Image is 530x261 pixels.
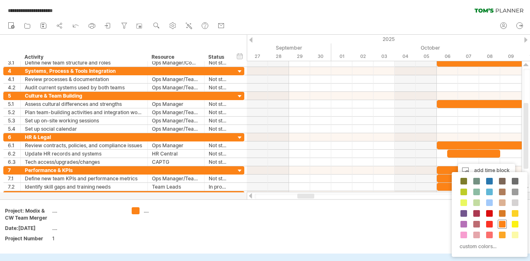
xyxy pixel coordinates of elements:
div: Tuesday, 30 September 2025 [310,52,331,61]
div: Culture & Team Building [25,92,143,100]
div: Saturday, 4 October 2025 [395,52,416,61]
div: Not started [209,84,227,91]
div: .... [52,207,122,214]
div: 4 [8,67,20,75]
div: Audit current systems used by both teams [25,84,143,91]
div: custom colors... [456,241,521,252]
div: Status [208,53,226,61]
div: Saturday, 27 September 2025 [247,52,268,61]
div: 5.3 [8,117,20,125]
div: Not started [209,117,227,125]
div: Ops Manager/Team Leads [152,75,200,83]
div: In progress [209,183,227,191]
div: Not started [209,158,227,166]
div: 4.1 [8,75,20,83]
div: 6.2 [8,150,20,158]
div: 7.1 [8,175,20,182]
div: 1 [52,235,122,242]
div: Not started [209,75,227,83]
div: Tuesday, 7 October 2025 [458,52,479,61]
div: Monday, 6 October 2025 [437,52,458,61]
div: Project Number [5,235,51,242]
div: Thursday, 2 October 2025 [352,52,373,61]
div: Define new team structure and roles [25,59,143,67]
div: Assess cultural differences and strengths [25,100,143,108]
div: Not started [209,59,227,67]
div: Set up on-site working sessions [25,117,143,125]
div: 5.2 [8,108,20,116]
div: .... [144,207,189,214]
div: Friday, 3 October 2025 [373,52,395,61]
div: Team Leads [152,183,200,191]
div: 5.1 [8,100,20,108]
div: Post-Merger Review [25,191,143,199]
div: Monday, 29 September 2025 [289,52,310,61]
div: Not started [209,108,227,116]
div: 6 [8,133,20,141]
div: Plan team-building activities and integration workshops [25,108,143,116]
div: 6.3 [8,158,20,166]
div: 6.1 [8,141,20,149]
div: Sunday, 28 September 2025 [268,52,289,61]
div: Update HR records and systems [25,150,143,158]
div: Ops Manager [152,141,200,149]
div: 4.2 [8,84,20,91]
div: Wednesday, 8 October 2025 [479,52,500,61]
div: Ops Manager/Team Leads [152,84,200,91]
div: Ops Manager/Team Leads [152,117,200,125]
div: Not started [209,125,227,133]
div: add time block [458,164,515,177]
div: Resource [152,53,200,61]
div: Ops Manager/Team Leads [152,108,200,116]
div: Review processes & documentation [25,75,143,83]
div: Ops Manager/Team Leads [152,125,200,133]
div: Sunday, 5 October 2025 [416,52,437,61]
div: Thursday, 9 October 2025 [500,52,521,61]
div: Review contracts, policies, and compliance issues [25,141,143,149]
div: Systems, Process & Tools Integration [25,67,143,75]
div: .... [52,225,122,232]
div: Ops Manager/Team Leads [152,175,200,182]
div: Ops Manager/Commercial Director [152,59,200,67]
div: HR Central [152,150,200,158]
div: Wednesday, 1 October 2025 [331,52,352,61]
div: 3.1 [8,59,20,67]
div: 7.2 [8,183,20,191]
div: Tech access/upgrades/changes [25,158,143,166]
div: 5 [8,92,20,100]
div: CAPTG [152,158,200,166]
div: Identify skill gaps and training needs [25,183,143,191]
div: 7 [8,166,20,174]
div: Project: Modix & CW Team Merger [5,207,51,221]
div: Not started [209,100,227,108]
div: Set up social calendar [25,125,143,133]
div: Not started [209,150,227,158]
div: Not started [209,175,227,182]
div: Date:[DATE] [5,225,51,232]
div: Ops Manager [152,100,200,108]
div: 5.4 [8,125,20,133]
div: 8 [8,191,20,199]
div: Activity [24,53,143,61]
div: Define new team KPIs and performance metrics [25,175,143,182]
div: Performance & KPIs [25,166,143,174]
div: HR & Legal [25,133,143,141]
div: Not started [209,141,227,149]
